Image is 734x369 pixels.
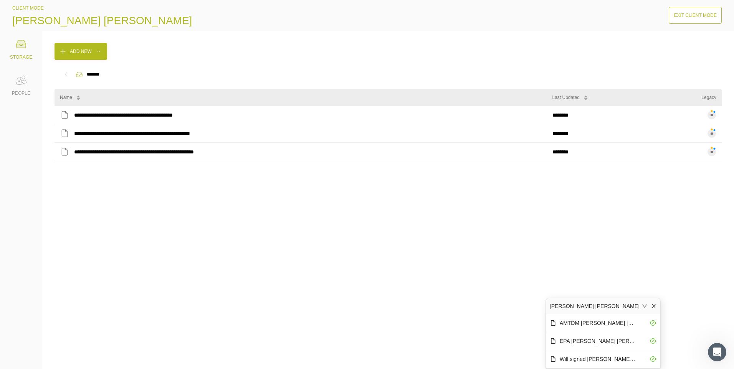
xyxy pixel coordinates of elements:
div: STORAGE [10,53,32,61]
div: Legacy [701,94,716,101]
span: file [550,320,556,326]
span: [PERSON_NAME] [PERSON_NAME] [12,15,192,27]
div: Exit Client Mode [674,12,717,19]
span: file [550,356,556,362]
div: Name [60,94,72,101]
div: PEOPLE [12,89,30,97]
div: Will signed [PERSON_NAME] dated [DATE].pdf [560,355,636,363]
div: [PERSON_NAME] [PERSON_NAME] [550,302,640,310]
span: check-circle [650,356,656,362]
button: Add New [55,43,107,60]
span: check-circle [650,338,656,344]
span: file [550,338,556,344]
span: close [651,303,656,309]
div: Add New [70,48,92,55]
span: down [642,303,647,309]
iframe: Intercom live chat [708,343,726,361]
span: CLIENT MODE [12,5,44,11]
div: Last Updated [552,94,580,101]
div: EPA [PERSON_NAME] [PERSON_NAME] fully signed dated [DATE].pdf [560,337,636,345]
span: check-circle [650,320,656,326]
button: Exit Client Mode [669,7,722,24]
div: AMTDM [PERSON_NAME] [PERSON_NAME] fully signed dated [DATE].pdf [560,319,636,327]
